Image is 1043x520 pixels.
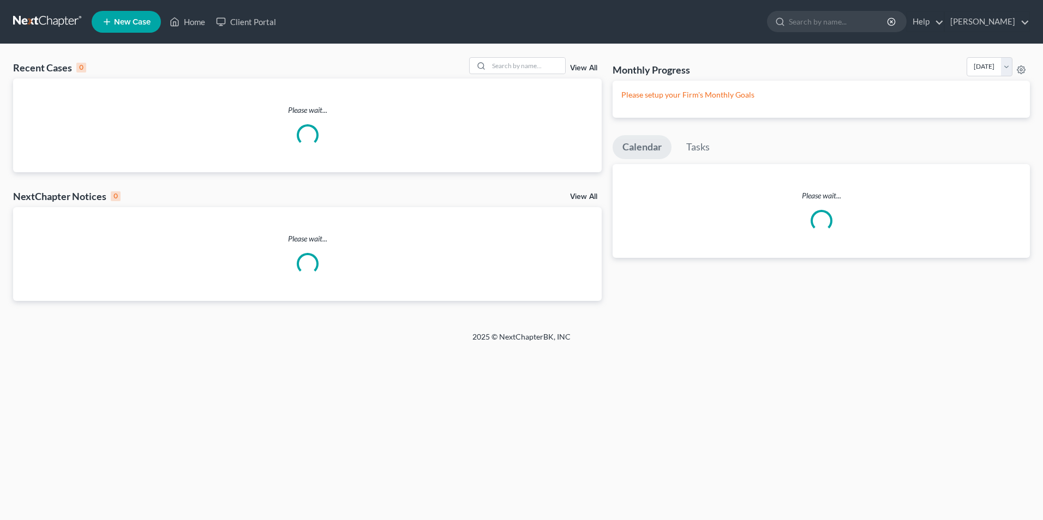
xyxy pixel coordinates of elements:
div: 2025 © NextChapterBK, INC [211,331,832,351]
h3: Monthly Progress [613,63,690,76]
p: Please wait... [613,190,1030,201]
div: Recent Cases [13,61,86,74]
div: 0 [111,191,121,201]
p: Please wait... [13,105,602,116]
a: View All [570,193,597,201]
a: Help [907,12,944,32]
a: [PERSON_NAME] [945,12,1029,32]
a: View All [570,64,597,72]
span: New Case [114,18,151,26]
div: 0 [76,63,86,72]
a: Calendar [613,135,672,159]
a: Tasks [676,135,720,159]
p: Please wait... [13,233,602,244]
p: Please setup your Firm's Monthly Goals [621,89,1021,100]
input: Search by name... [789,11,889,32]
div: NextChapter Notices [13,190,121,203]
a: Home [164,12,211,32]
a: Client Portal [211,12,281,32]
input: Search by name... [489,58,565,74]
